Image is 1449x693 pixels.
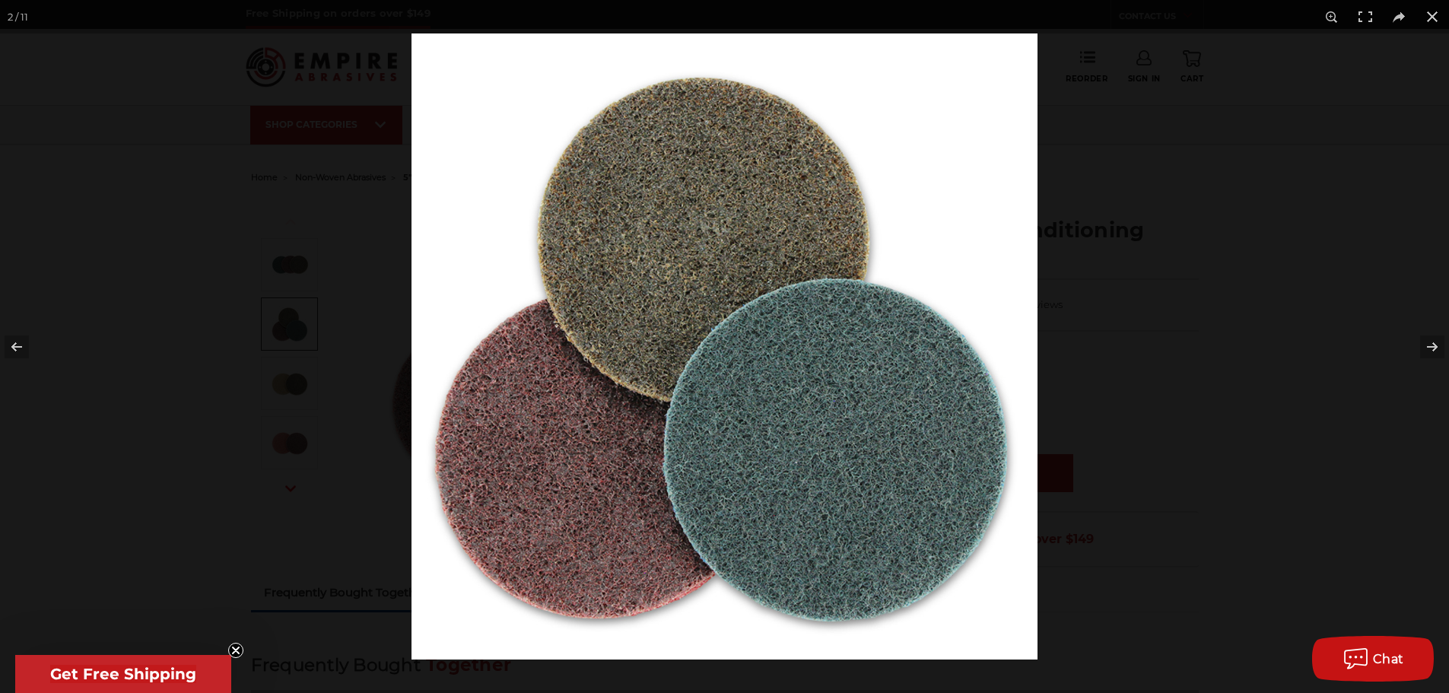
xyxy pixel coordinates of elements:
span: Chat [1373,652,1404,666]
button: Next (arrow right) [1396,309,1449,385]
button: Chat [1312,636,1434,682]
img: 5_Inch_Surface_Conditioning_Hook_and_Loop_Discs__68716.1629139471.jpg [412,33,1037,660]
span: Get Free Shipping [50,665,196,683]
div: Get Free ShippingClose teaser [15,655,231,693]
button: Close teaser [228,643,243,658]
